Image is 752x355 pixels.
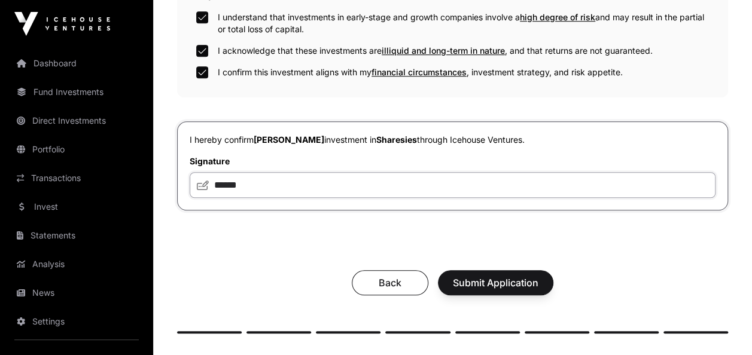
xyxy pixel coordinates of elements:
[10,222,144,249] a: Statements
[254,134,324,145] span: [PERSON_NAME]
[218,45,653,57] label: I acknowledge that these investments are , and that returns are not guaranteed.
[10,50,144,76] a: Dashboard
[10,79,144,105] a: Fund Investments
[367,276,413,290] span: Back
[10,108,144,134] a: Direct Investments
[352,270,428,295] button: Back
[382,45,505,56] span: illiquid and long-term in nature
[14,12,110,36] img: Icehouse Ventures Logo
[190,134,716,146] p: I hereby confirm investment in through Icehouse Ventures.
[453,276,538,290] span: Submit Application
[10,136,144,163] a: Portfolio
[10,251,144,277] a: Analysis
[10,165,144,191] a: Transactions
[376,134,417,145] span: Sharesies
[372,67,467,77] span: financial circumstances
[438,270,553,295] button: Submit Application
[218,11,709,35] label: I understand that investments in early-stage and growth companies involve a and may result in the...
[10,308,144,335] a: Settings
[692,298,752,355] iframe: Chat Widget
[520,12,595,22] span: high degree of risk
[218,66,623,78] label: I confirm this investment aligns with my , investment strategy, and risk appetite.
[10,194,144,220] a: Invest
[190,155,716,167] label: Signature
[10,280,144,306] a: News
